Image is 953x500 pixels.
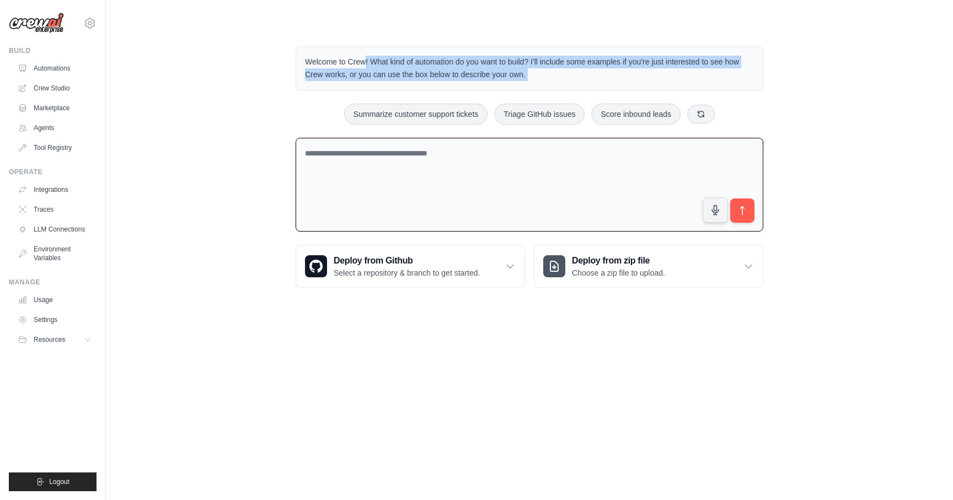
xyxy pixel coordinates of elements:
[9,13,64,34] img: Logo
[13,201,97,218] a: Traces
[13,291,97,309] a: Usage
[494,104,585,125] button: Triage GitHub issues
[34,335,65,344] span: Resources
[13,240,97,267] a: Environment Variables
[591,104,681,125] button: Score inbound leads
[13,311,97,329] a: Settings
[13,119,97,137] a: Agents
[13,221,97,238] a: LLM Connections
[334,254,480,267] h3: Deploy from Github
[13,99,97,117] a: Marketplace
[305,56,754,81] p: Welcome to Crew! What kind of automation do you want to build? I'll include some examples if you'...
[898,447,953,500] iframe: Chat Widget
[572,267,665,278] p: Choose a zip file to upload.
[13,331,97,348] button: Resources
[13,181,97,198] a: Integrations
[49,477,69,486] span: Logout
[9,168,97,176] div: Operate
[344,104,488,125] button: Summarize customer support tickets
[9,278,97,287] div: Manage
[572,254,665,267] h3: Deploy from zip file
[13,79,97,97] a: Crew Studio
[13,139,97,157] a: Tool Registry
[9,46,97,55] div: Build
[9,472,97,491] button: Logout
[13,60,97,77] a: Automations
[334,267,480,278] p: Select a repository & branch to get started.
